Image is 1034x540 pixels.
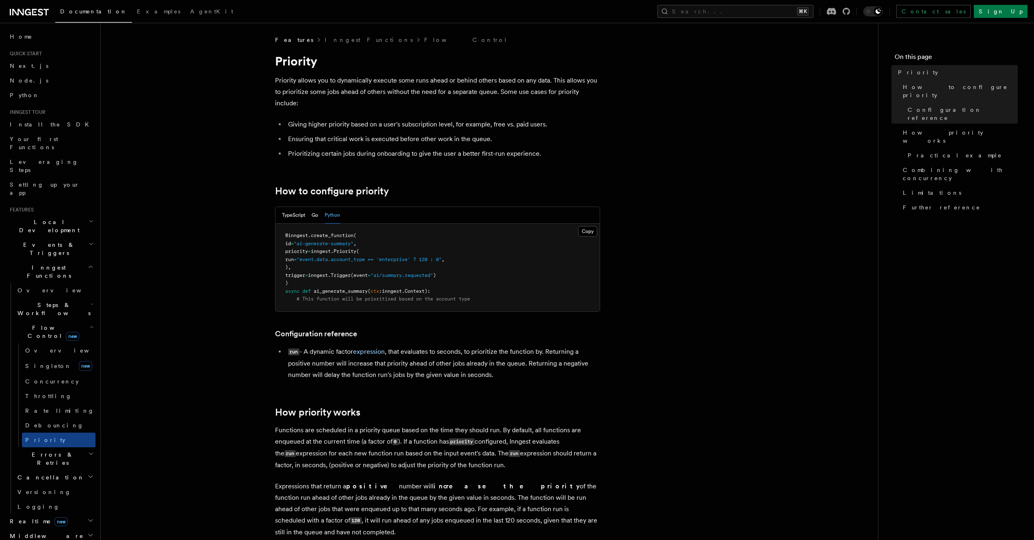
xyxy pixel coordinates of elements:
span: Documentation [60,8,127,15]
span: Your first Functions [10,136,58,150]
a: Practical example [904,148,1018,163]
button: Steps & Workflows [14,298,95,320]
p: Functions are scheduled in a priority queue based on the time they should run. By default, all fu... [275,425,600,471]
kbd: ⌘K [797,7,809,15]
span: Versioning [17,489,71,495]
button: Realtimenew [7,514,95,529]
button: Toggle dark mode [863,7,883,16]
code: priority [449,438,475,445]
code: 120 [350,517,362,524]
span: Setting up your app [10,181,80,196]
span: Combining with concurrency [903,166,1018,182]
span: ( [368,288,371,294]
span: Concurrency [25,378,79,385]
li: - A dynamic factor , that evaluates to seconds, to prioritize the function by. Returning a positi... [286,346,600,381]
span: = [368,272,371,278]
span: = [294,257,297,262]
button: Flow Controlnew [14,320,95,343]
span: inngest [382,288,402,294]
h1: Priority [275,54,600,68]
span: new [54,517,68,526]
a: Node.js [7,73,95,88]
a: Home [7,29,95,44]
span: trigger [285,272,305,278]
span: "ai/summary.requested" [371,272,433,278]
a: Configuration reference [904,102,1018,125]
span: How priority works [903,128,1018,145]
span: = [305,272,308,278]
span: Throttling [25,393,72,399]
a: Combining with concurrency [900,163,1018,185]
span: Practical example [908,151,1002,159]
span: new [79,361,92,371]
a: Debouncing [22,418,95,433]
a: Throttling [22,389,95,403]
span: Debouncing [25,422,84,429]
span: . [308,233,311,238]
a: Overview [14,283,95,298]
code: run [509,450,520,457]
code: run [288,348,299,355]
button: TypeScript [282,207,305,224]
a: Further reference [900,200,1018,215]
a: Leveraging Steps [7,155,95,177]
button: Python [325,207,340,224]
a: Singletonnew [22,358,95,374]
button: Search...⌘K [657,5,813,18]
span: = [291,241,294,246]
span: Context): [405,288,430,294]
span: ( [356,248,359,254]
span: inngest. [308,272,331,278]
span: new [66,332,79,341]
span: Configuration reference [908,106,1018,122]
a: Install the SDK [7,117,95,132]
a: Priority [895,65,1018,80]
span: Priority [25,437,65,443]
span: Priority [898,68,938,76]
a: How to configure priority [275,185,389,197]
span: inngest. [311,248,334,254]
span: Local Development [7,218,89,234]
span: Inngest Functions [7,263,88,280]
span: @inngest [285,233,308,238]
a: Your first Functions [7,132,95,155]
button: Errors & Retries [14,447,95,470]
p: Priority allows you to dynamically execute some runs ahead or behind others based on any data. Th... [275,75,600,109]
span: Logging [17,503,60,510]
button: Local Development [7,215,95,237]
strong: increase the priority [434,482,580,490]
span: Further reference [903,203,980,211]
h4: On this page [895,52,1018,65]
a: expression [353,348,385,355]
span: priority [285,248,308,254]
a: Overview [22,343,95,358]
span: Leveraging Steps [10,159,78,173]
a: Python [7,88,95,102]
button: Copy [578,226,597,237]
a: How to configure priority [900,80,1018,102]
button: Events & Triggers [7,237,95,260]
a: Inngest Functions [325,36,413,44]
span: Node.js [10,77,48,84]
span: Cancellation [14,473,85,481]
span: ) [285,280,288,286]
span: Errors & Retries [14,451,88,467]
a: How priority works [900,125,1018,148]
button: Go [312,207,318,224]
a: Priority [22,433,95,447]
span: , [442,257,444,262]
button: Cancellation [14,470,95,485]
span: Python [10,92,39,98]
a: Flow Control [424,36,507,44]
span: run [285,257,294,262]
a: Concurrency [22,374,95,389]
span: create_function [311,233,353,238]
span: . [402,288,405,294]
span: ) [433,272,436,278]
div: Flow Controlnew [14,343,95,447]
a: How priority works [275,407,360,418]
span: Limitations [903,189,961,197]
span: Events & Triggers [7,241,89,257]
span: Trigger [331,272,351,278]
span: Realtime [7,517,68,525]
